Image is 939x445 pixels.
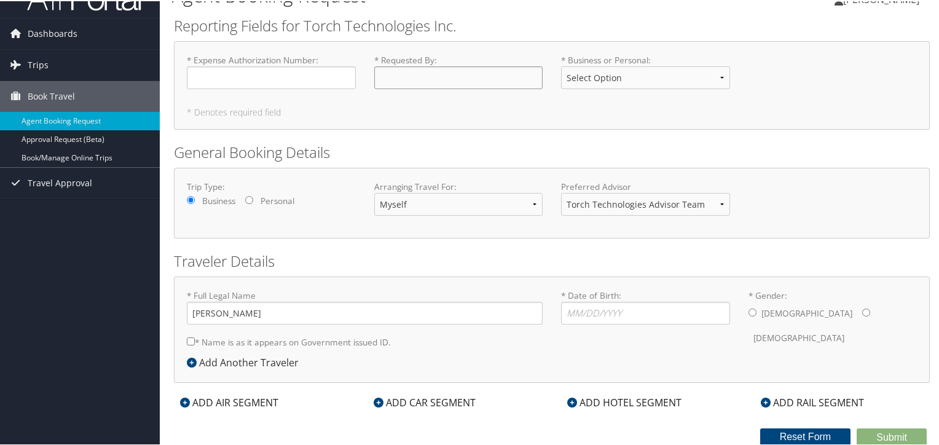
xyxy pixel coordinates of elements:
[174,141,930,162] h2: General Booking Details
[755,394,870,409] div: ADD RAIL SEGMENT
[187,288,543,323] label: * Full Legal Name
[187,65,356,88] input: * Expense Authorization Number:
[187,301,543,323] input: * Full Legal Name
[561,65,730,88] select: * Business or Personal:
[374,179,543,192] label: Arranging Travel For:
[367,394,482,409] div: ADD CAR SEGMENT
[561,301,730,323] input: * Date of Birth:
[28,167,92,197] span: Travel Approval
[760,427,851,444] button: Reset Form
[28,80,75,111] span: Book Travel
[187,329,391,352] label: * Name is as it appears on Government issued ID.
[561,179,730,192] label: Preferred Advisor
[561,394,688,409] div: ADD HOTEL SEGMENT
[202,194,235,206] label: Business
[28,49,49,79] span: Trips
[187,179,356,192] label: Trip Type:
[561,288,730,323] label: * Date of Birth:
[174,250,930,270] h2: Traveler Details
[374,53,543,88] label: * Requested By :
[187,354,305,369] div: Add Another Traveler
[174,14,930,35] h2: Reporting Fields for Torch Technologies Inc.
[28,17,77,48] span: Dashboards
[748,307,756,315] input: * Gender:[DEMOGRAPHIC_DATA][DEMOGRAPHIC_DATA]
[187,53,356,88] label: * Expense Authorization Number :
[174,394,285,409] div: ADD AIR SEGMENT
[561,53,730,98] label: * Business or Personal :
[187,107,917,116] h5: * Denotes required field
[753,325,844,349] label: [DEMOGRAPHIC_DATA]
[748,288,917,349] label: * Gender:
[261,194,294,206] label: Personal
[761,301,852,324] label: [DEMOGRAPHIC_DATA]
[374,65,543,88] input: * Requested By:
[187,336,195,344] input: * Name is as it appears on Government issued ID.
[862,307,870,315] input: * Gender:[DEMOGRAPHIC_DATA][DEMOGRAPHIC_DATA]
